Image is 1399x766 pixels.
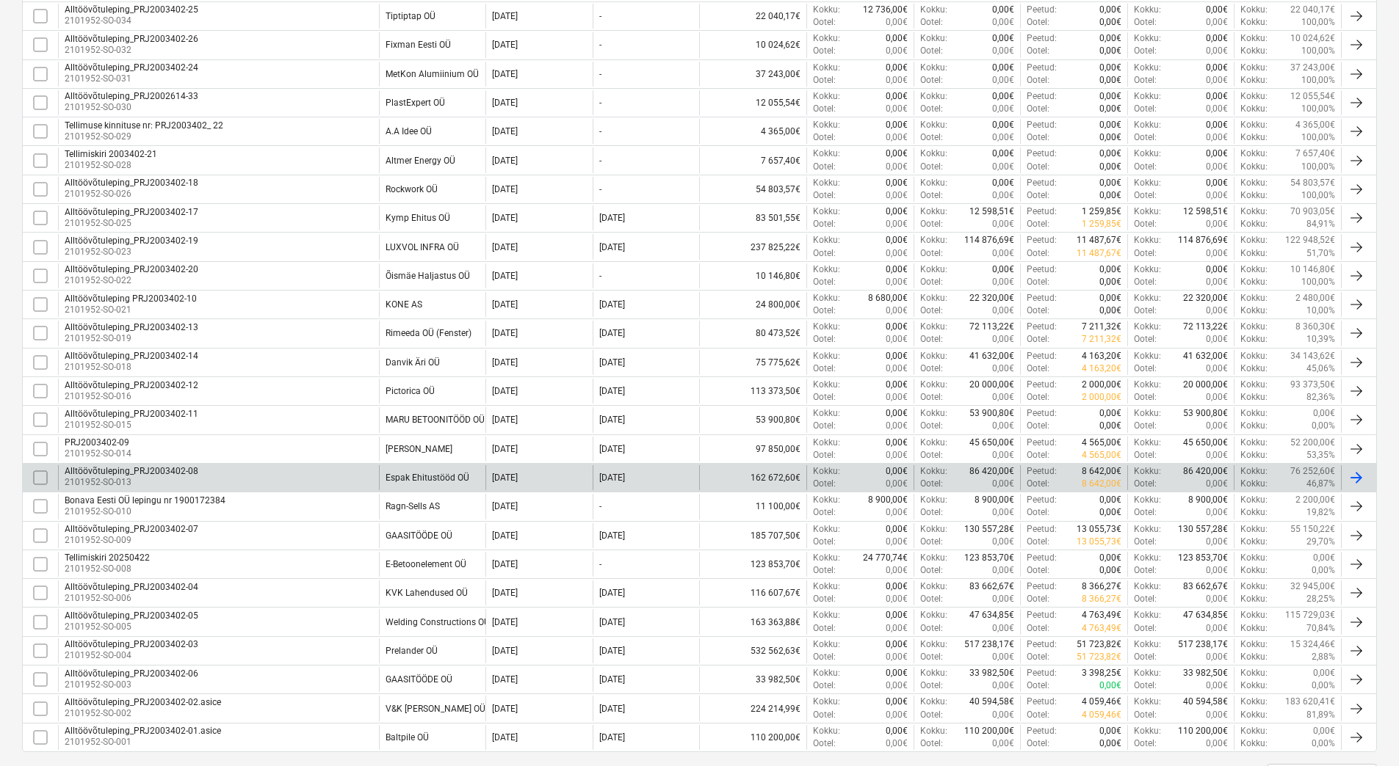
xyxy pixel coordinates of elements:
[1134,90,1161,103] p: Kokku :
[1206,4,1228,16] p: 0,00€
[992,74,1014,87] p: 0,00€
[1240,205,1268,218] p: Kokku :
[1027,177,1057,189] p: Peetud :
[1240,263,1268,276] p: Kokku :
[492,40,518,50] div: [DATE]
[1027,32,1057,45] p: Peetud :
[992,103,1014,115] p: 0,00€
[386,213,450,223] div: Kymp Ehitus OÜ
[699,119,806,144] div: 4 365,00€
[992,90,1014,103] p: 0,00€
[699,205,806,230] div: 83 501,55€
[386,11,435,21] div: Tiptiptap OÜ
[1027,90,1057,103] p: Peetud :
[1206,90,1228,103] p: 0,00€
[1077,234,1121,247] p: 11 487,67€
[1134,147,1161,160] p: Kokku :
[992,119,1014,131] p: 0,00€
[1099,119,1121,131] p: 0,00€
[920,234,947,247] p: Kokku :
[1134,177,1161,189] p: Kokku :
[386,98,445,108] div: PlastExpert OÜ
[1134,189,1157,202] p: Ootel :
[1027,218,1049,230] p: Ootel :
[1206,189,1228,202] p: 0,00€
[1206,62,1228,74] p: 0,00€
[65,178,198,188] div: Alltöövõtuleping_PRJ2003402-18
[492,156,518,166] div: [DATE]
[886,177,908,189] p: 0,00€
[886,147,908,160] p: 0,00€
[1290,62,1335,74] p: 37 243,00€
[813,177,840,189] p: Kokku :
[920,177,947,189] p: Kokku :
[65,101,198,114] p: 2101952-SO-030
[65,34,198,44] div: Alltöövõtuleping_PRJ2003402-26
[886,16,908,29] p: 0,00€
[1134,4,1161,16] p: Kokku :
[386,69,479,79] div: MetKon Alumiinium OÜ
[813,147,840,160] p: Kokku :
[813,4,840,16] p: Kokku :
[813,205,840,218] p: Kokku :
[813,119,840,131] p: Kokku :
[599,40,601,50] div: -
[1134,161,1157,173] p: Ootel :
[386,184,438,194] div: Rockwork OÜ
[65,188,198,200] p: 2101952-SO-026
[1099,74,1121,87] p: 0,00€
[920,62,947,74] p: Kokku :
[386,299,422,310] div: KONE AS
[1134,119,1161,131] p: Kokku :
[1082,205,1121,218] p: 1 259,85€
[992,45,1014,57] p: 0,00€
[1206,177,1228,189] p: 0,00€
[1240,218,1268,230] p: Kokku :
[886,161,908,173] p: 0,00€
[1240,119,1268,131] p: Kokku :
[1099,177,1121,189] p: 0,00€
[886,119,908,131] p: 0,00€
[1206,218,1228,230] p: 0,00€
[699,147,806,172] div: 7 657,40€
[886,131,908,144] p: 0,00€
[1240,247,1268,260] p: Kokku :
[1099,16,1121,29] p: 0,00€
[1240,16,1268,29] p: Kokku :
[1134,62,1161,74] p: Kokku :
[1206,147,1228,160] p: 0,00€
[1301,276,1335,288] p: 100,00%
[1290,4,1335,16] p: 22 040,17€
[813,62,840,74] p: Kokku :
[492,299,518,310] div: [DATE]
[599,11,601,21] div: -
[1134,16,1157,29] p: Ootel :
[699,350,806,375] div: 75 775,62€
[1099,189,1121,202] p: 0,00€
[813,234,840,247] p: Kokku :
[1134,292,1161,304] p: Kokku :
[992,177,1014,189] p: 0,00€
[886,205,908,218] p: 0,00€
[920,131,943,144] p: Ootel :
[1290,32,1335,45] p: 10 024,62€
[886,189,908,202] p: 0,00€
[1027,304,1049,317] p: Ootel :
[813,247,836,260] p: Ootel :
[599,213,625,223] div: [DATE]
[65,304,197,316] p: 2101952-SO-021
[699,523,806,548] div: 185 707,50€
[1134,74,1157,87] p: Ootel :
[1099,131,1121,144] p: 0,00€
[599,126,601,136] div: -
[65,120,223,131] div: Tellimuse kinnituse nr: PRJ2003402_ 22
[65,207,198,217] div: Alltöövõtuleping_PRJ2003402-17
[1134,304,1157,317] p: Ootel :
[492,126,518,136] div: [DATE]
[1027,276,1049,288] p: Ootel :
[992,4,1014,16] p: 0,00€
[863,4,908,16] p: 12 736,00€
[992,218,1014,230] p: 0,00€
[1134,205,1161,218] p: Kokku :
[699,177,806,202] div: 54 803,57€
